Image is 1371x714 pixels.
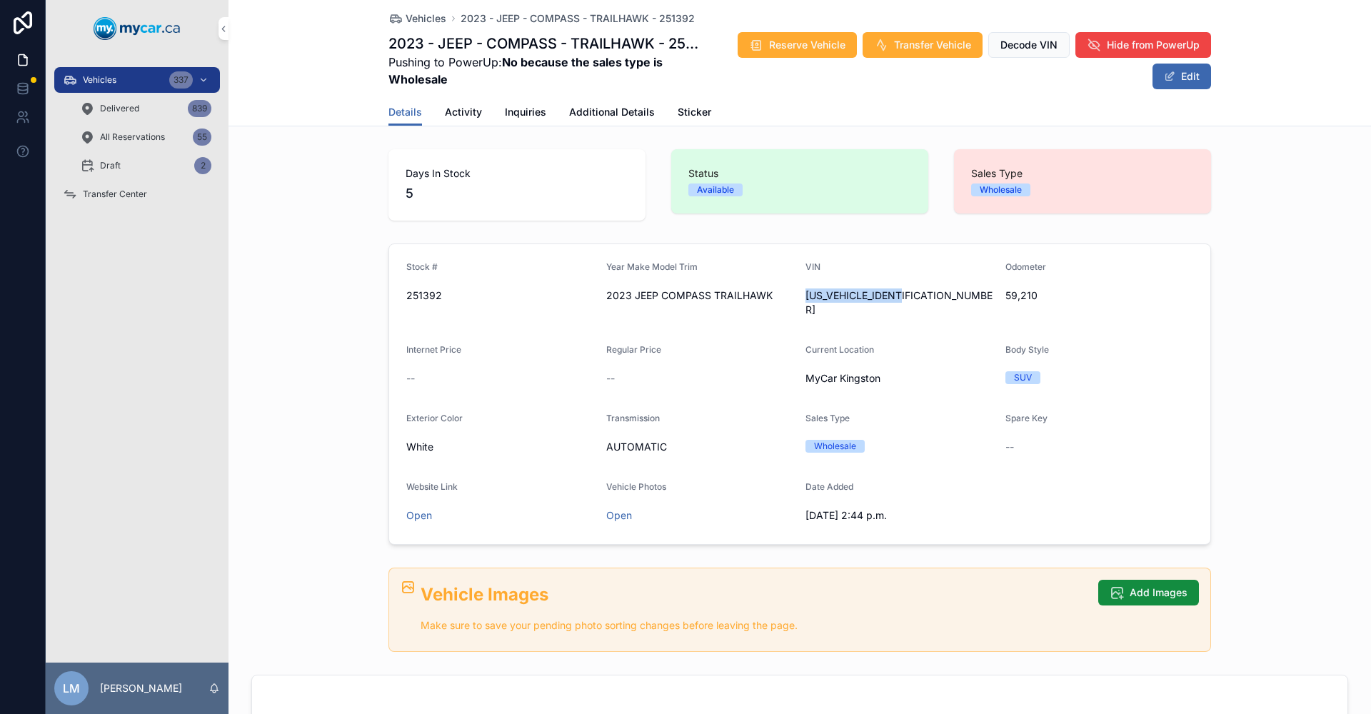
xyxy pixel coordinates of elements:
div: 55 [193,129,211,146]
span: [DATE] 2:44 p.m. [805,508,994,523]
span: Delivered [100,103,139,114]
span: Pushing to PowerUp: [388,54,700,88]
strong: No because the sales type is Wholesale [388,55,663,86]
h2: Vehicle Images [421,583,1087,606]
button: Edit [1152,64,1211,89]
div: 2 [194,157,211,174]
a: Open [606,509,632,521]
span: Sticker [678,105,711,119]
span: Stock # [406,261,438,272]
a: Transfer Center [54,181,220,207]
button: Add Images [1098,580,1199,605]
span: Draft [100,160,121,171]
span: Days In Stock [406,166,628,181]
span: Vehicle Photos [606,481,666,492]
button: Transfer Vehicle [863,32,983,58]
span: Transfer Center [83,188,147,200]
span: 5 [406,183,628,203]
a: Details [388,99,422,126]
div: Wholesale [814,440,856,453]
span: Exterior Color [406,413,463,423]
div: scrollable content [46,57,228,226]
span: Transmission [606,413,660,423]
span: Add Images [1130,585,1187,600]
div: 839 [188,100,211,117]
span: Vehicles [406,11,446,26]
span: AUTOMATIC [606,440,795,454]
a: Additional Details [569,99,655,128]
div: SUV [1014,371,1032,384]
div: ## Vehicle Images Make sure to save your pending photo sorting changes before leaving the page. [421,583,1087,634]
div: Wholesale [980,183,1022,196]
span: -- [406,371,415,386]
span: Reserve Vehicle [769,38,845,52]
span: All Reservations [100,131,165,143]
div: Available [697,183,734,196]
h1: 2023 - JEEP - COMPASS - TRAILHAWK - 251392 [388,34,700,54]
span: LM [63,680,80,697]
a: All Reservations55 [71,124,220,150]
a: Delivered839 [71,96,220,121]
a: Vehicles [388,11,446,26]
span: 59,210 [1005,288,1194,303]
button: Decode VIN [988,32,1070,58]
span: Website Link [406,481,458,492]
a: Vehicles337 [54,67,220,93]
span: Date Added [805,481,853,492]
div: 337 [169,71,193,89]
button: Reserve Vehicle [738,32,857,58]
span: White [406,440,433,454]
span: Details [388,105,422,119]
span: -- [1005,440,1014,454]
span: Year Make Model Trim [606,261,698,272]
span: -- [606,371,615,386]
span: Activity [445,105,482,119]
img: App logo [94,17,181,40]
span: Odometer [1005,261,1046,272]
span: Decode VIN [1000,38,1058,52]
a: 2023 - JEEP - COMPASS - TRAILHAWK - 251392 [461,11,695,26]
span: 251392 [406,288,595,303]
span: Sales Type [971,166,1194,181]
button: Hide from PowerUp [1075,32,1211,58]
a: Sticker [678,99,711,128]
span: Regular Price [606,344,661,355]
a: Inquiries [505,99,546,128]
span: 2023 JEEP COMPASS TRAILHAWK [606,288,795,303]
a: Activity [445,99,482,128]
span: Body Style [1005,344,1049,355]
span: Sales Type [805,413,850,423]
span: Transfer Vehicle [894,38,971,52]
p: Make sure to save your pending photo sorting changes before leaving the page. [421,618,1087,634]
span: Inquiries [505,105,546,119]
span: VIN [805,261,820,272]
span: [US_VEHICLE_IDENTIFICATION_NUMBER] [805,288,994,317]
span: Hide from PowerUp [1107,38,1200,52]
span: Current Location [805,344,874,355]
a: Draft2 [71,153,220,178]
span: Status [688,166,911,181]
span: Vehicles [83,74,116,86]
span: Internet Price [406,344,461,355]
span: MyCar Kingston [805,371,880,386]
a: Open [406,509,432,521]
p: [PERSON_NAME] [100,681,182,695]
span: Additional Details [569,105,655,119]
span: Spare Key [1005,413,1048,423]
